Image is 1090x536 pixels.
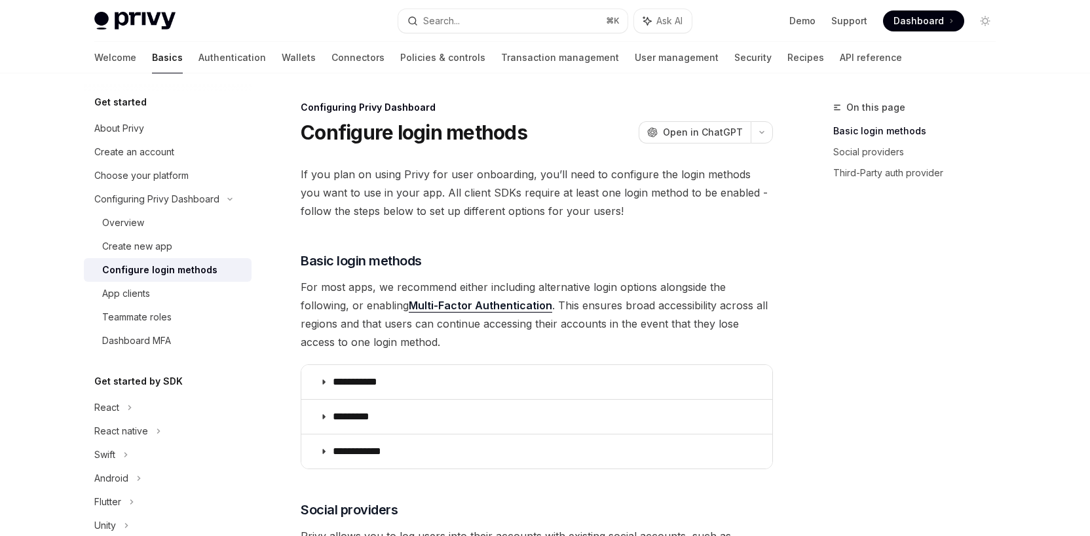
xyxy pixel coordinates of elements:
[635,42,719,73] a: User management
[634,9,692,33] button: Ask AI
[84,164,252,187] a: Choose your platform
[84,282,252,305] a: App clients
[94,400,119,415] div: React
[787,42,824,73] a: Recipes
[606,16,620,26] span: ⌘ K
[94,144,174,160] div: Create an account
[94,94,147,110] h5: Get started
[84,329,252,353] a: Dashboard MFA
[501,42,619,73] a: Transaction management
[84,305,252,329] a: Teammate roles
[301,278,773,351] span: For most apps, we recommend either including alternative login options alongside the following, o...
[94,373,183,389] h5: Get started by SDK
[301,165,773,220] span: If you plan on using Privy for user onboarding, you’ll need to configure the login methods you wa...
[198,42,266,73] a: Authentication
[301,101,773,114] div: Configuring Privy Dashboard
[94,447,115,463] div: Swift
[94,518,116,533] div: Unity
[94,121,144,136] div: About Privy
[94,494,121,510] div: Flutter
[102,286,150,301] div: App clients
[102,262,217,278] div: Configure login methods
[282,42,316,73] a: Wallets
[301,501,398,519] span: Social providers
[831,14,867,28] a: Support
[663,126,743,139] span: Open in ChatGPT
[94,168,189,183] div: Choose your platform
[656,14,683,28] span: Ask AI
[833,142,1006,163] a: Social providers
[639,121,751,144] button: Open in ChatGPT
[94,191,219,207] div: Configuring Privy Dashboard
[883,10,964,31] a: Dashboard
[398,9,628,33] button: Search...⌘K
[102,309,172,325] div: Teammate roles
[84,235,252,258] a: Create new app
[301,252,422,270] span: Basic login methods
[734,42,772,73] a: Security
[840,42,902,73] a: API reference
[102,239,172,254] div: Create new app
[84,140,252,164] a: Create an account
[84,211,252,235] a: Overview
[409,299,552,313] a: Multi-Factor Authentication
[893,14,944,28] span: Dashboard
[833,121,1006,142] a: Basic login methods
[789,14,816,28] a: Demo
[84,117,252,140] a: About Privy
[94,423,148,439] div: React native
[94,42,136,73] a: Welcome
[400,42,485,73] a: Policies & controls
[152,42,183,73] a: Basics
[833,163,1006,183] a: Third-Party auth provider
[94,470,128,486] div: Android
[331,42,385,73] a: Connectors
[423,13,460,29] div: Search...
[84,258,252,282] a: Configure login methods
[102,215,144,231] div: Overview
[94,12,176,30] img: light logo
[102,333,171,349] div: Dashboard MFA
[846,100,905,115] span: On this page
[975,10,996,31] button: Toggle dark mode
[301,121,527,144] h1: Configure login methods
